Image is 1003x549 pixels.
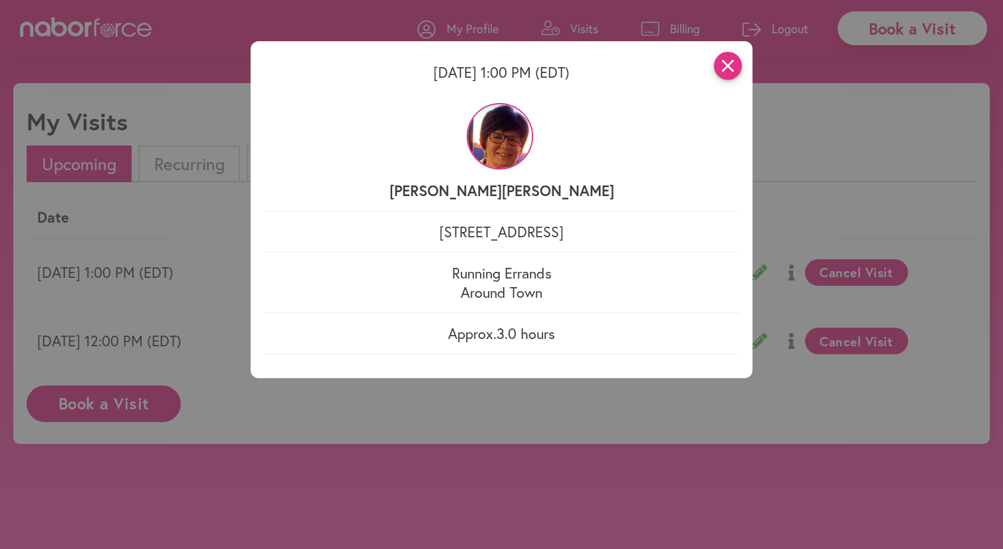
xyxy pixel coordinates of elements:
[264,181,739,200] p: [PERSON_NAME] [PERSON_NAME]
[467,103,533,169] img: QWW2Au3fROKRxiNVjaeP
[264,263,739,282] p: Running Errands
[264,222,739,241] p: [STREET_ADDRESS]
[714,52,742,80] i: close
[264,282,739,302] p: Around Town
[264,324,739,343] p: Approx. 3.0 hours
[433,62,570,82] span: [DATE] 1:00 PM (EDT)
